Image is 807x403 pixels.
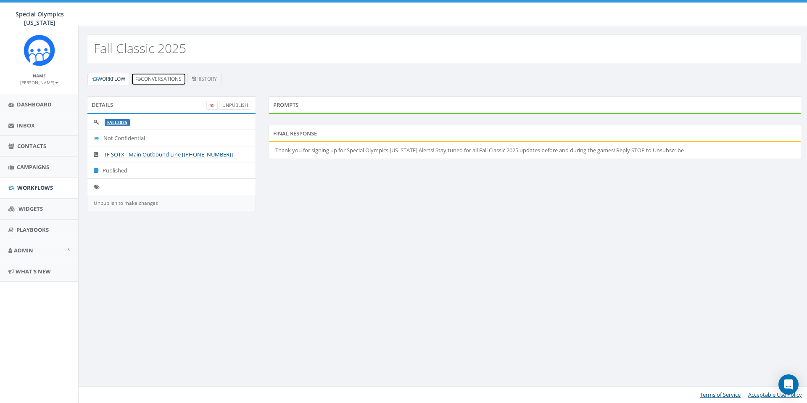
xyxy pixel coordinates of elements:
a: [PERSON_NAME] [20,78,58,86]
span: Contacts [17,142,46,150]
span: Playbooks [16,226,49,233]
li: Thank you for signing up for Special Olympics [US_STATE] Alerts! Stay tuned for all Fall Classic ... [269,142,801,159]
a: Workflow [87,73,130,85]
span: Admin [14,247,33,254]
span: Special Olympics [US_STATE] [16,10,64,27]
div: Details [87,96,256,113]
span: Workflows [17,184,53,191]
div: Open Intercom Messenger [778,374,799,395]
small: [PERSON_NAME] [20,80,58,85]
span: What's New [16,268,51,275]
li: Not Confidential [87,130,256,146]
span: Campaigns [17,163,49,171]
a: Acceptable Use Policy [748,391,802,398]
span: Dashboard [17,101,52,108]
span: Inbox [17,122,35,129]
a: Conversations [131,73,186,85]
span: Widgets [18,205,43,212]
a: UnPublish [219,101,251,110]
a: History [187,73,222,85]
div: Unpublish to make changes [87,195,256,211]
a: Terms of Service [700,391,741,398]
h2: Fall Classic 2025 [94,41,186,55]
img: Rally_Corp_Icon_1.png [24,34,55,66]
div: Final Response [269,125,801,142]
div: Prompts [269,96,801,113]
li: Published [87,162,256,179]
a: FALL2025 [107,120,127,125]
small: Name [33,73,46,79]
a: TF SOTX - Main Outbound Line [[PHONE_NUMBER]] [104,151,233,158]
